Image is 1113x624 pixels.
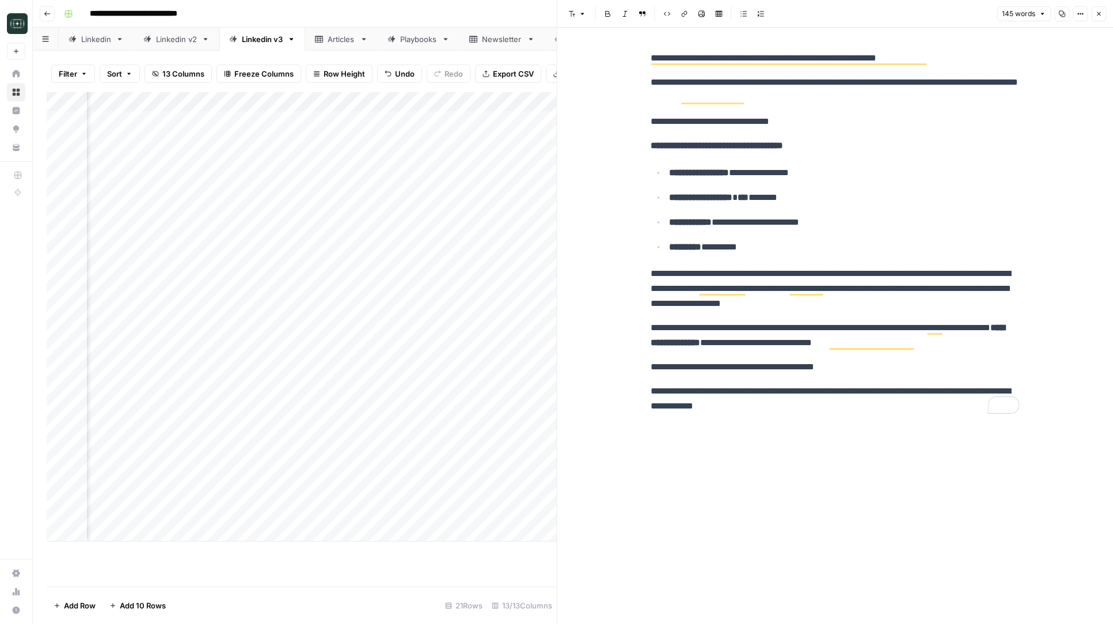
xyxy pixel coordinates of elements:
[51,65,95,83] button: Filter
[7,65,25,83] a: Home
[7,9,25,38] button: Workspace: Catalyst
[47,596,102,615] button: Add Row
[134,28,219,51] a: Linkedin v2
[1002,9,1035,19] span: 145 words
[7,83,25,101] a: Browse
[216,65,301,83] button: Freeze Columns
[242,33,283,45] div: Linkedin v3
[59,28,134,51] a: Linkedin
[7,138,25,157] a: Your Data
[234,68,294,80] span: Freeze Columns
[7,101,25,120] a: Insights
[997,6,1051,21] button: 145 words
[644,46,1026,418] div: To enrich screen reader interactions, please activate Accessibility in Grammarly extension settings
[102,596,173,615] button: Add 10 Rows
[445,68,463,80] span: Redo
[7,583,25,601] a: Usage
[7,564,25,583] a: Settings
[475,65,541,83] button: Export CSV
[427,65,470,83] button: Redo
[305,28,378,51] a: Articles
[306,65,373,83] button: Row Height
[482,33,522,45] div: Newsletter
[64,600,96,611] span: Add Row
[459,28,545,51] a: Newsletter
[81,33,111,45] div: Linkedin
[162,68,204,80] span: 13 Columns
[100,65,140,83] button: Sort
[219,28,305,51] a: Linkedin v3
[378,28,459,51] a: Playbooks
[107,68,122,80] span: Sort
[120,600,166,611] span: Add 10 Rows
[324,68,365,80] span: Row Height
[7,120,25,138] a: Opportunities
[328,33,355,45] div: Articles
[487,596,557,615] div: 13/13 Columns
[156,33,197,45] div: Linkedin v2
[59,68,77,80] span: Filter
[7,601,25,619] button: Help + Support
[400,33,437,45] div: Playbooks
[493,68,534,80] span: Export CSV
[7,13,28,34] img: Catalyst Logo
[377,65,422,83] button: Undo
[545,28,610,51] a: Inspo
[145,65,212,83] button: 13 Columns
[395,68,415,80] span: Undo
[440,596,487,615] div: 21 Rows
